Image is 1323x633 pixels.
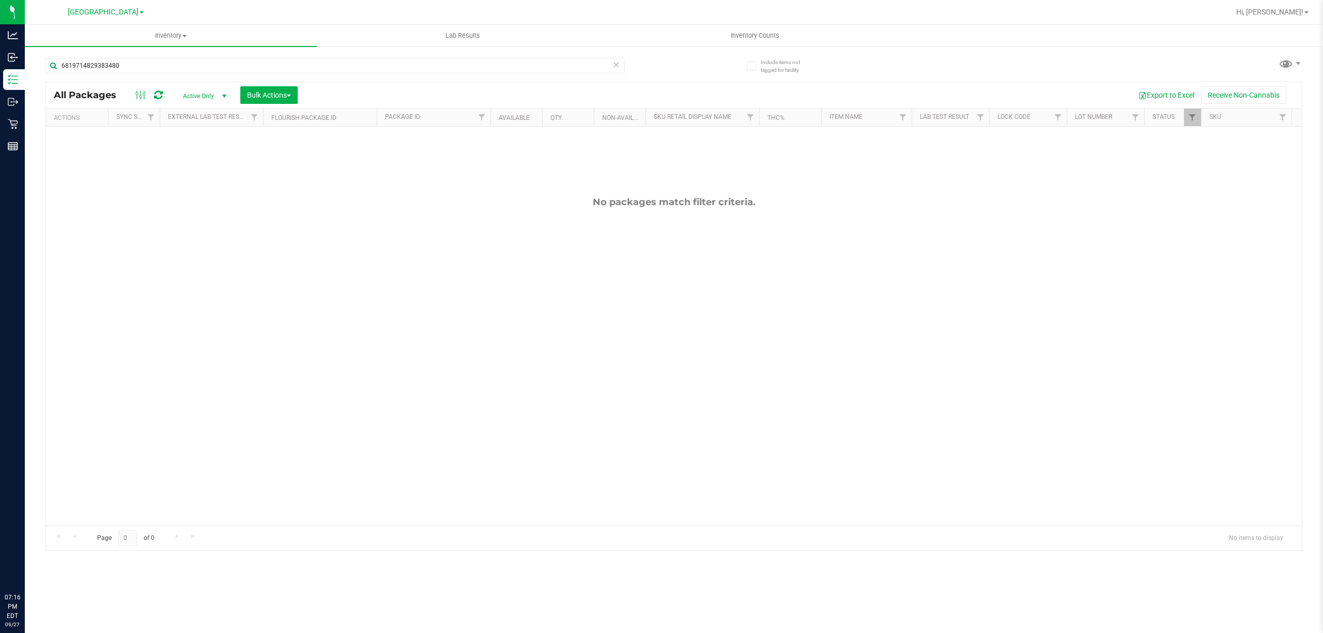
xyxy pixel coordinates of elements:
span: Hi, [PERSON_NAME]! [1236,8,1303,16]
div: No packages match filter criteria. [46,196,1302,208]
a: Available [499,114,530,121]
span: No items to display [1221,530,1291,546]
a: Lab Results [317,25,609,47]
span: Bulk Actions [247,91,291,99]
inline-svg: Analytics [8,30,18,40]
span: Inventory Counts [717,31,793,40]
a: Filter [895,109,912,126]
span: Clear [612,58,620,71]
a: Lock Code [997,113,1030,120]
a: Lot Number [1075,113,1112,120]
iframe: Resource center unread badge [30,549,43,561]
a: Filter [143,109,160,126]
a: Filter [1050,109,1067,126]
a: Filter [1127,109,1144,126]
div: Actions [54,114,104,121]
a: Non-Available [602,114,648,121]
p: 09/27 [5,621,20,628]
inline-svg: Inventory [8,74,18,85]
a: Inventory [25,25,317,47]
a: Sync Status [116,113,156,120]
button: Bulk Actions [240,86,298,104]
span: Page of 0 [88,530,163,546]
a: Filter [1184,109,1201,126]
a: Filter [742,109,759,126]
a: Flourish Package ID [271,114,336,121]
a: Item Name [829,113,863,120]
span: Include items not tagged for facility [761,58,812,74]
a: Status [1152,113,1175,120]
a: Filter [246,109,263,126]
a: Filter [972,109,989,126]
a: Lab Test Result [920,113,969,120]
inline-svg: Outbound [8,97,18,107]
a: Filter [473,109,490,126]
inline-svg: Inbound [8,52,18,63]
a: Package ID [385,113,420,120]
inline-svg: Retail [8,119,18,129]
a: Filter [1274,109,1291,126]
button: Export to Excel [1132,86,1201,104]
p: 07:16 PM EDT [5,593,20,621]
inline-svg: Reports [8,141,18,151]
iframe: Resource center [10,550,41,581]
span: Lab Results [432,31,494,40]
a: Sku Retail Display Name [654,113,731,120]
a: External Lab Test Result [168,113,249,120]
span: All Packages [54,89,127,101]
span: Inventory [25,31,317,40]
a: Inventory Counts [609,25,901,47]
input: Search Package ID, Item Name, SKU, Lot or Part Number... [45,58,625,73]
a: SKU [1209,113,1221,120]
span: [GEOGRAPHIC_DATA] [68,8,139,17]
a: THC% [767,114,784,121]
button: Receive Non-Cannabis [1201,86,1286,104]
a: Qty [550,114,562,121]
